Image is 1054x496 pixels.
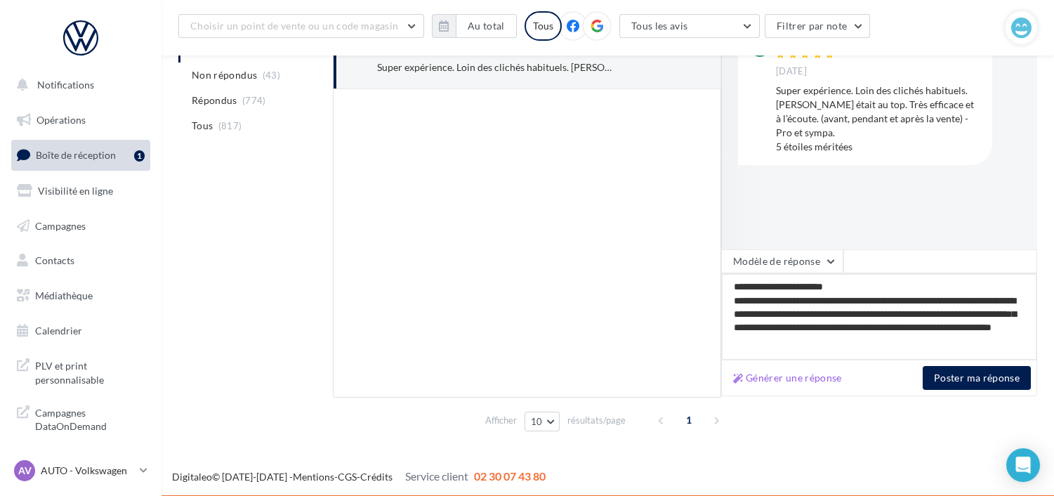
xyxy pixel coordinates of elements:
[678,409,700,431] span: 1
[242,95,266,106] span: (774)
[192,93,237,107] span: Répondus
[172,471,546,483] span: © [DATE]-[DATE] - - -
[631,20,688,32] span: Tous les avis
[776,65,807,78] span: [DATE]
[8,105,153,135] a: Opérations
[8,176,153,206] a: Visibilité en ligne
[36,149,116,161] span: Boîte de réception
[35,356,145,386] span: PLV et print personnalisable
[8,140,153,170] a: Boîte de réception1
[456,14,517,38] button: Au total
[432,14,517,38] button: Au total
[8,70,147,100] button: Notifications
[1006,448,1040,482] div: Open Intercom Messenger
[35,219,86,231] span: Campagnes
[18,464,32,478] span: AV
[8,398,153,439] a: Campagnes DataOnDemand
[377,60,617,74] div: Super expérience. Loin des clichés habituels. [PERSON_NAME] était au top. Très efficace et à l’éc...
[776,84,981,154] div: Super expérience. Loin des clichés habituels. [PERSON_NAME] était au top. Très efficace et à l’éc...
[263,70,280,81] span: (43)
[134,150,145,162] div: 1
[8,351,153,392] a: PLV et print personnalisable
[8,246,153,275] a: Contacts
[35,254,74,266] span: Contacts
[8,281,153,311] a: Médiathèque
[525,11,562,41] div: Tous
[8,211,153,241] a: Campagnes
[11,457,150,484] a: AV AUTO - Volkswagen
[37,114,86,126] span: Opérations
[218,120,242,131] span: (817)
[172,471,212,483] a: Digitaleo
[338,471,357,483] a: CGS
[38,185,113,197] span: Visibilité en ligne
[192,68,257,82] span: Non répondus
[8,316,153,346] a: Calendrier
[192,119,213,133] span: Tous
[727,370,848,386] button: Générer une réponse
[41,464,134,478] p: AUTO - Volkswagen
[485,414,517,427] span: Afficher
[293,471,334,483] a: Mentions
[35,403,145,433] span: Campagnes DataOnDemand
[474,469,546,483] span: 02 30 07 43 80
[360,471,393,483] a: Crédits
[37,79,94,91] span: Notifications
[567,414,626,427] span: résultats/page
[765,14,871,38] button: Filtrer par note
[721,249,843,273] button: Modèle de réponse
[190,20,398,32] span: Choisir un point de vente ou un code magasin
[35,325,82,337] span: Calendrier
[619,14,760,38] button: Tous les avis
[923,366,1031,390] button: Poster ma réponse
[178,14,424,38] button: Choisir un point de vente ou un code magasin
[405,469,468,483] span: Service client
[531,416,543,427] span: 10
[525,412,560,431] button: 10
[35,289,93,301] span: Médiathèque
